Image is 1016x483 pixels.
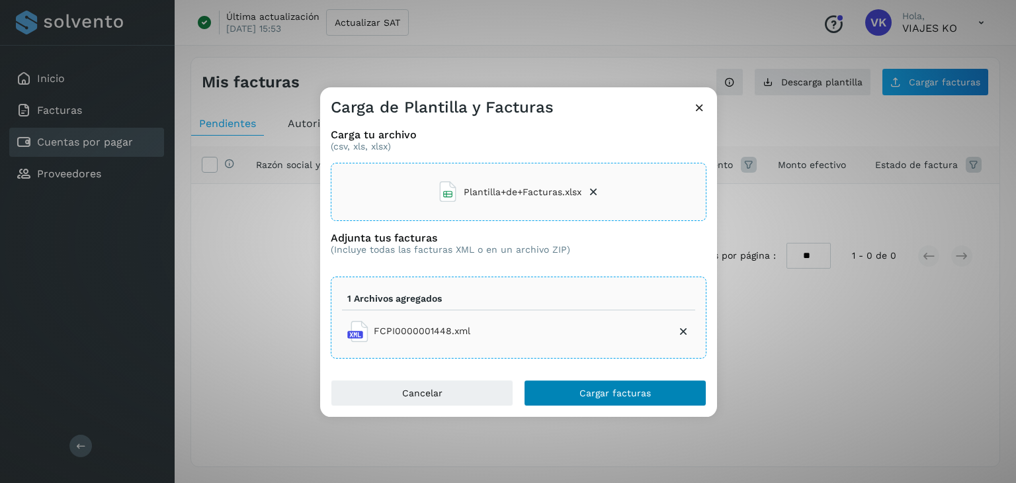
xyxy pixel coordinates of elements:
[331,232,570,244] h3: Adjunta tus facturas
[579,388,651,398] span: Cargar facturas
[374,324,470,338] span: FCPI0000001448.xml
[331,244,570,255] p: (Incluye todas las facturas XML o en un archivo ZIP)
[331,380,513,406] button: Cancelar
[347,293,442,304] p: 1 Archivos agregados
[331,98,554,117] h3: Carga de Plantilla y Facturas
[331,141,706,152] p: (csv, xls, xlsx)
[524,380,706,406] button: Cargar facturas
[464,185,581,199] span: Plantilla+de+Facturas.xlsx
[402,388,443,398] span: Cancelar
[331,128,706,141] h3: Carga tu archivo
